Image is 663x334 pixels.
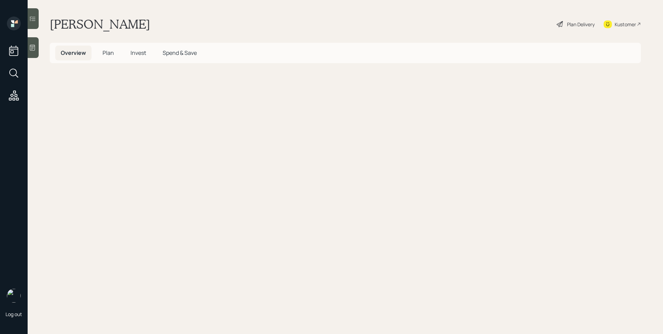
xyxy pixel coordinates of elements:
[567,21,595,28] div: Plan Delivery
[103,49,114,57] span: Plan
[131,49,146,57] span: Invest
[6,311,22,317] div: Log out
[61,49,86,57] span: Overview
[163,49,197,57] span: Spend & Save
[7,289,21,303] img: james-distasi-headshot.png
[615,21,636,28] div: Kustomer
[50,17,150,32] h1: [PERSON_NAME]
